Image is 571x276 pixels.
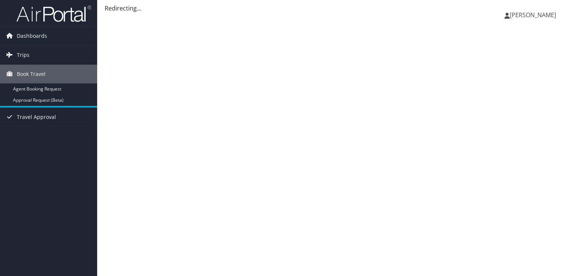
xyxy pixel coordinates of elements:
div: Redirecting... [105,4,564,13]
span: Trips [17,46,30,64]
span: Book Travel [17,65,46,83]
span: Travel Approval [17,108,56,126]
span: Dashboards [17,27,47,45]
span: [PERSON_NAME] [510,11,556,19]
a: [PERSON_NAME] [504,4,564,26]
img: airportal-logo.png [16,5,91,22]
